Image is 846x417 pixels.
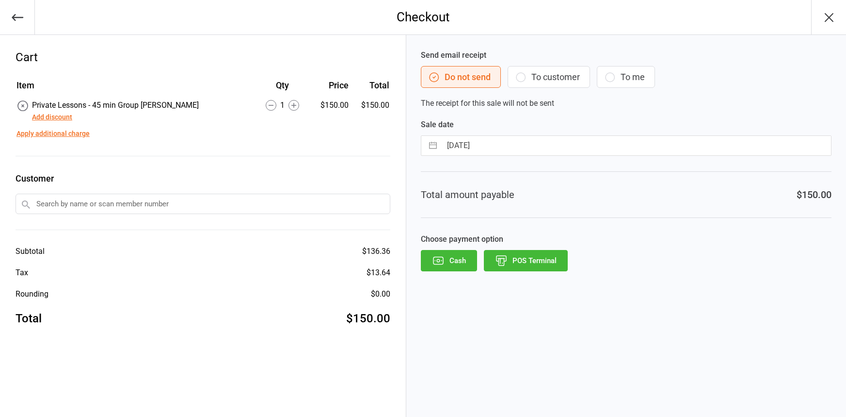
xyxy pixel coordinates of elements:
[421,234,831,245] label: Choose payment option
[16,267,28,279] div: Tax
[508,66,590,88] button: To customer
[32,100,199,110] span: Private Lessons - 45 min Group [PERSON_NAME]
[421,50,831,109] div: The receipt for this sale will not be sent
[32,112,72,122] button: Add discount
[311,79,349,92] div: Price
[362,246,390,257] div: $136.36
[254,100,311,111] div: 1
[16,194,390,214] input: Search by name or scan member number
[367,267,390,279] div: $13.64
[421,50,831,61] label: Send email receipt
[421,187,514,202] div: Total amount payable
[352,79,389,99] th: Total
[484,250,568,271] button: POS Terminal
[597,66,655,88] button: To me
[311,100,349,111] div: $150.00
[421,250,477,271] button: Cash
[16,49,390,66] div: Cart
[346,310,390,327] div: $150.00
[797,187,831,202] div: $150.00
[16,288,48,300] div: Rounding
[16,310,42,327] div: Total
[16,172,390,185] label: Customer
[352,100,389,123] td: $150.00
[16,129,90,139] button: Apply additional charge
[421,66,501,88] button: Do not send
[371,288,390,300] div: $0.00
[16,79,253,99] th: Item
[16,246,45,257] div: Subtotal
[421,119,831,131] label: Sale date
[254,79,311,99] th: Qty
